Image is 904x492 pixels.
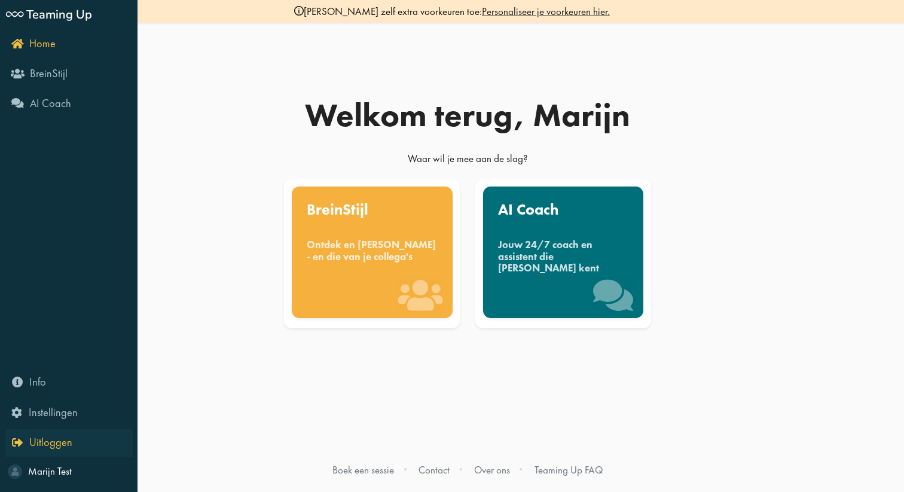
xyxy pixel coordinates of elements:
[282,179,463,329] a: BreinStijl Ontdek en [PERSON_NAME] - en die van je collega's
[5,429,133,457] a: Uitloggen
[535,463,603,476] a: Teaming Up FAQ
[29,405,78,420] span: Instellingen
[5,369,133,396] a: Info
[29,375,46,389] span: Info
[419,463,450,476] a: Contact
[482,5,610,18] a: Personaliseer je voorkeuren hier.
[498,239,628,274] div: Jouw 24/7 coach en assistent die [PERSON_NAME] kent
[474,463,510,476] a: Over ons
[332,463,394,476] a: Boek een sessie
[181,99,755,132] div: Welkom terug, Marijn
[294,6,304,16] img: info-black.svg
[5,30,133,58] a: Home
[181,152,755,171] div: Waar wil je mee aan de slag?
[29,435,72,450] span: Uitloggen
[26,5,92,22] span: Teaming Up
[473,179,654,329] a: AI Coach Jouw 24/7 coach en assistent die [PERSON_NAME] kent
[307,202,437,218] div: BreinStijl
[307,239,437,262] div: Ontdek en [PERSON_NAME] - en die van je collega's
[5,90,133,118] a: AI Coach
[5,60,133,88] a: BreinStijl
[30,66,68,81] span: BreinStijl
[30,96,71,111] span: AI Coach
[5,399,133,426] a: Instellingen
[28,465,72,478] span: Marijn Test
[498,202,628,218] div: AI Coach
[29,36,56,51] span: Home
